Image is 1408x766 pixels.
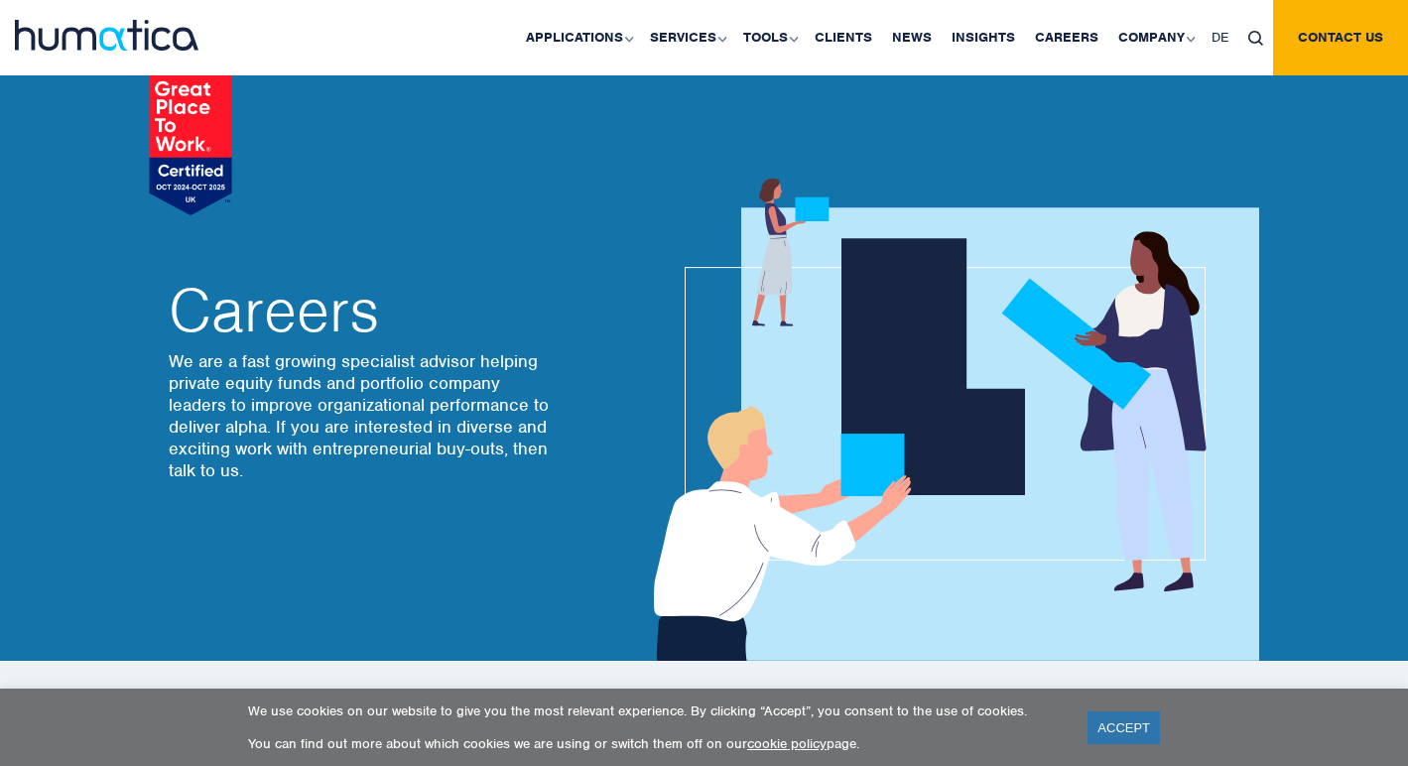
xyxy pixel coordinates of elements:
[248,702,1063,719] p: We use cookies on our website to give you the most relevant experience. By clicking “Accept”, you...
[1212,29,1228,46] span: DE
[635,179,1259,661] img: about_banner1
[169,350,556,481] p: We are a fast growing specialist advisor helping private equity funds and portfolio company leade...
[1248,31,1263,46] img: search_icon
[169,281,556,340] h2: Careers
[747,735,827,752] a: cookie policy
[248,735,1063,752] p: You can find out more about which cookies we are using or switch them off on our page.
[1088,711,1160,744] a: ACCEPT
[15,20,198,51] img: logo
